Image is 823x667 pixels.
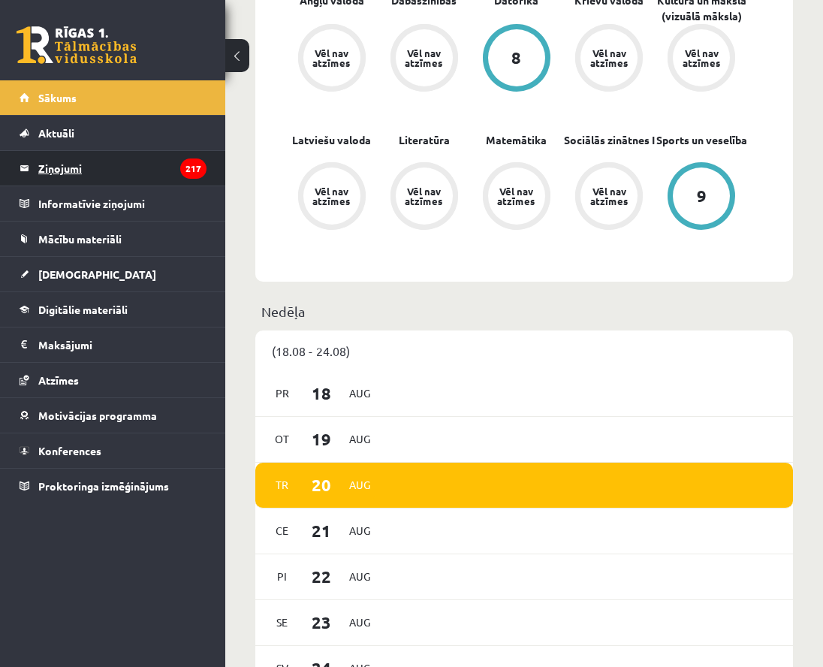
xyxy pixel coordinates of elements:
a: Motivācijas programma [20,398,207,433]
div: Vēl nav atzīmes [403,48,445,68]
span: [DEMOGRAPHIC_DATA] [38,267,156,281]
span: 23 [298,610,345,635]
span: 19 [298,427,345,451]
a: Vēl nav atzīmes [470,162,562,233]
span: Se [267,611,298,634]
span: Atzīmes [38,373,79,387]
span: 22 [298,564,345,589]
span: 21 [298,518,345,543]
span: Mācību materiāli [38,232,122,246]
div: (18.08 - 24.08) [255,330,793,371]
i: 217 [180,158,207,179]
a: Vēl nav atzīmes [656,24,748,95]
div: Vēl nav atzīmes [588,48,630,68]
span: 18 [298,381,345,406]
span: Pr [267,382,298,405]
span: Motivācijas programma [38,409,157,422]
div: 8 [511,50,521,66]
span: Konferences [38,444,101,457]
a: Sports un veselība [656,132,747,148]
legend: Ziņojumi [38,151,207,186]
p: Nedēļa [261,301,787,321]
a: Vēl nav atzīmes [563,24,656,95]
a: Digitālie materiāli [20,292,207,327]
legend: Informatīvie ziņojumi [38,186,207,221]
a: Aktuāli [20,116,207,150]
a: Latviešu valoda [292,132,371,148]
span: Aug [344,519,375,542]
a: Atzīmes [20,363,207,397]
span: Aug [344,382,375,405]
div: Vēl nav atzīmes [496,186,538,206]
span: Tr [267,473,298,496]
div: 9 [697,188,707,204]
a: Matemātika [486,132,547,148]
span: Aktuāli [38,126,74,140]
a: Maksājumi [20,327,207,362]
a: Rīgas 1. Tālmācības vidusskola [17,26,137,64]
span: Pi [267,565,298,588]
span: Ce [267,519,298,542]
a: Sociālās zinātnes I [564,132,655,148]
a: 9 [656,162,748,233]
a: [DEMOGRAPHIC_DATA] [20,257,207,291]
a: Vēl nav atzīmes [285,24,378,95]
a: Konferences [20,433,207,468]
div: Vēl nav atzīmes [680,48,722,68]
span: Aug [344,473,375,496]
span: Sākums [38,91,77,104]
div: Vēl nav atzīmes [311,186,353,206]
span: Aug [344,427,375,451]
legend: Maksājumi [38,327,207,362]
div: Vēl nav atzīmes [311,48,353,68]
a: Vēl nav atzīmes [563,162,656,233]
span: Digitālie materiāli [38,303,128,316]
span: Aug [344,565,375,588]
span: Ot [267,427,298,451]
a: Sākums [20,80,207,115]
span: Proktoringa izmēģinājums [38,479,169,493]
div: Vēl nav atzīmes [403,186,445,206]
a: Mācību materiāli [20,222,207,256]
a: Vēl nav atzīmes [378,24,470,95]
a: Ziņojumi217 [20,151,207,186]
a: 8 [470,24,562,95]
a: Literatūra [399,132,450,148]
span: Aug [344,611,375,634]
a: Vēl nav atzīmes [285,162,378,233]
a: Vēl nav atzīmes [378,162,470,233]
div: Vēl nav atzīmes [588,186,630,206]
span: 20 [298,472,345,497]
a: Informatīvie ziņojumi [20,186,207,221]
a: Proktoringa izmēģinājums [20,469,207,503]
